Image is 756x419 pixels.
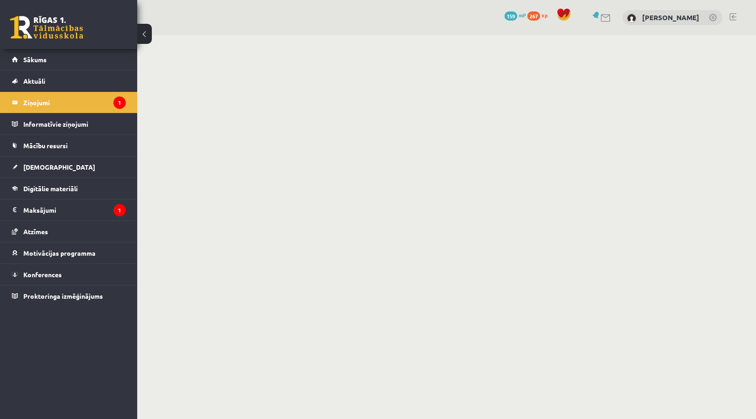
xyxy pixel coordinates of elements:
[23,249,96,257] span: Motivācijas programma
[519,11,526,19] span: mP
[10,16,83,39] a: Rīgas 1. Tālmācības vidusskola
[23,270,62,279] span: Konferences
[542,11,547,19] span: xp
[113,97,126,109] i: 1
[12,285,126,306] a: Proktoringa izmēģinājums
[504,11,526,19] a: 159 mP
[113,204,126,216] i: 1
[23,227,48,236] span: Atzīmes
[23,163,95,171] span: [DEMOGRAPHIC_DATA]
[504,11,517,21] span: 159
[12,199,126,220] a: Maksājumi1
[23,292,103,300] span: Proktoringa izmēģinājums
[23,92,126,113] legend: Ziņojumi
[627,14,636,23] img: Emīlija Hudoleja
[23,199,126,220] legend: Maksājumi
[12,49,126,70] a: Sākums
[23,184,78,193] span: Digitālie materiāli
[12,70,126,91] a: Aktuāli
[23,55,47,64] span: Sākums
[12,242,126,263] a: Motivācijas programma
[12,92,126,113] a: Ziņojumi1
[642,13,699,22] a: [PERSON_NAME]
[12,135,126,156] a: Mācību resursi
[527,11,540,21] span: 267
[23,77,45,85] span: Aktuāli
[527,11,552,19] a: 267 xp
[12,221,126,242] a: Atzīmes
[23,141,68,150] span: Mācību resursi
[12,156,126,177] a: [DEMOGRAPHIC_DATA]
[12,178,126,199] a: Digitālie materiāli
[12,264,126,285] a: Konferences
[23,113,126,134] legend: Informatīvie ziņojumi
[12,113,126,134] a: Informatīvie ziņojumi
